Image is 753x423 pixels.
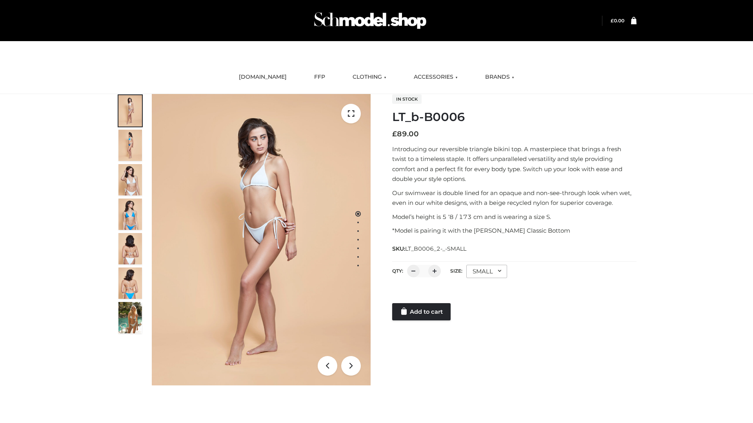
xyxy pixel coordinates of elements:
[392,130,419,138] bdi: 89.00
[392,303,451,320] a: Add to cart
[392,268,403,274] label: QTY:
[392,244,467,253] span: SKU:
[392,94,422,104] span: In stock
[405,245,466,252] span: LT_B0006_2-_-SMALL
[611,18,624,23] bdi: 0.00
[118,302,142,333] img: Arieltop_CloudNine_AzureSky2.jpg
[233,69,293,86] a: [DOMAIN_NAME]
[311,5,429,36] img: Schmodel Admin 964
[611,18,614,23] span: £
[611,18,624,23] a: £0.00
[152,94,371,385] img: ArielClassicBikiniTop_CloudNine_AzureSky_OW114ECO_1
[392,144,637,184] p: Introducing our reversible triangle bikini top. A masterpiece that brings a fresh twist to a time...
[392,130,397,138] span: £
[118,233,142,264] img: ArielClassicBikiniTop_CloudNine_AzureSky_OW114ECO_7-scaled.jpg
[408,69,464,86] a: ACCESSORIES
[392,226,637,236] p: *Model is pairing it with the [PERSON_NAME] Classic Bottom
[118,130,142,161] img: ArielClassicBikiniTop_CloudNine_AzureSky_OW114ECO_2-scaled.jpg
[118,199,142,230] img: ArielClassicBikiniTop_CloudNine_AzureSky_OW114ECO_4-scaled.jpg
[466,265,507,278] div: SMALL
[118,268,142,299] img: ArielClassicBikiniTop_CloudNine_AzureSky_OW114ECO_8-scaled.jpg
[347,69,392,86] a: CLOTHING
[479,69,520,86] a: BRANDS
[392,188,637,208] p: Our swimwear is double lined for an opaque and non-see-through look when wet, even in our white d...
[450,268,462,274] label: Size:
[118,164,142,195] img: ArielClassicBikiniTop_CloudNine_AzureSky_OW114ECO_3-scaled.jpg
[392,212,637,222] p: Model’s height is 5 ‘8 / 173 cm and is wearing a size S.
[392,110,637,124] h1: LT_b-B0006
[308,69,331,86] a: FFP
[118,95,142,127] img: ArielClassicBikiniTop_CloudNine_AzureSky_OW114ECO_1-scaled.jpg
